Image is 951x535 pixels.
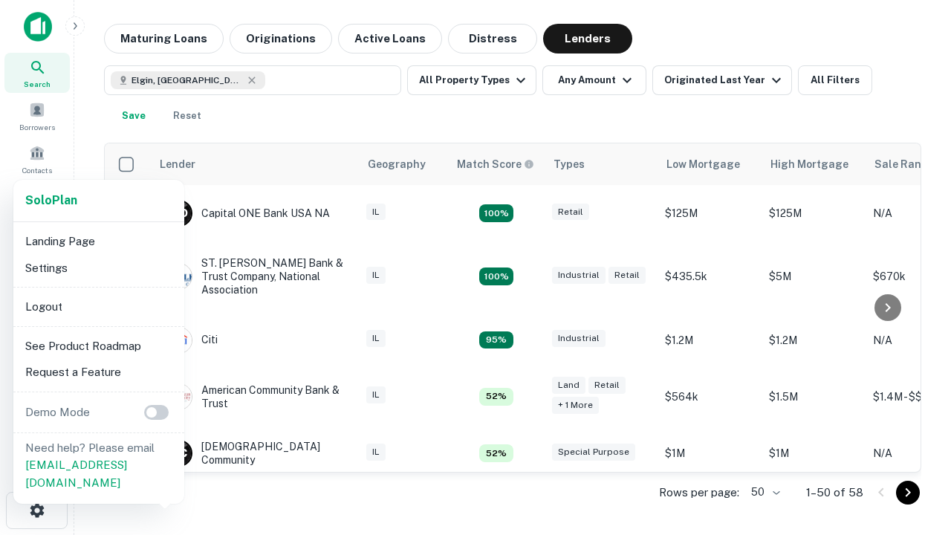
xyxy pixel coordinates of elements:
[19,403,96,421] p: Demo Mode
[19,294,178,320] li: Logout
[19,228,178,255] li: Landing Page
[25,192,77,210] a: SoloPlan
[19,359,178,386] li: Request a Feature
[25,439,172,492] p: Need help? Please email
[25,193,77,207] strong: Solo Plan
[877,416,951,487] iframe: Chat Widget
[19,255,178,282] li: Settings
[25,458,127,489] a: [EMAIL_ADDRESS][DOMAIN_NAME]
[19,333,178,360] li: See Product Roadmap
